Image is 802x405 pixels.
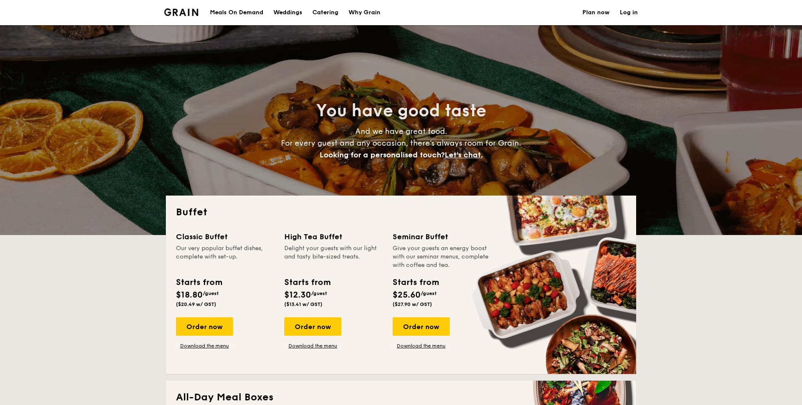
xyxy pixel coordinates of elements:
span: $18.80 [176,290,203,300]
div: Order now [393,317,450,336]
div: Order now [176,317,233,336]
span: $12.30 [284,290,311,300]
div: Seminar Buffet [393,231,491,243]
img: Grain [164,8,198,16]
span: Looking for a personalised touch? [320,150,445,159]
span: ($13.41 w/ GST) [284,301,322,307]
span: ($27.90 w/ GST) [393,301,432,307]
span: $25.60 [393,290,421,300]
a: Download the menu [284,342,341,349]
div: Starts from [393,276,438,289]
div: Order now [284,317,341,336]
a: Download the menu [176,342,233,349]
div: Starts from [176,276,222,289]
div: Give your guests an energy boost with our seminar menus, complete with coffee and tea. [393,244,491,269]
h2: All-Day Meal Boxes [176,391,626,404]
div: Classic Buffet [176,231,274,243]
div: High Tea Buffet [284,231,383,243]
a: Logotype [164,8,198,16]
span: You have good taste [316,101,486,121]
span: ($20.49 w/ GST) [176,301,216,307]
div: Starts from [284,276,330,289]
div: Delight your guests with our light and tasty bite-sized treats. [284,244,383,269]
h2: Buffet [176,206,626,219]
span: Let's chat. [445,150,483,159]
span: /guest [203,290,219,296]
span: /guest [311,290,327,296]
span: /guest [421,290,437,296]
span: And we have great food. For every guest and any occasion, there’s always room for Grain. [281,127,521,159]
a: Download the menu [393,342,450,349]
div: Our very popular buffet dishes, complete with set-up. [176,244,274,269]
